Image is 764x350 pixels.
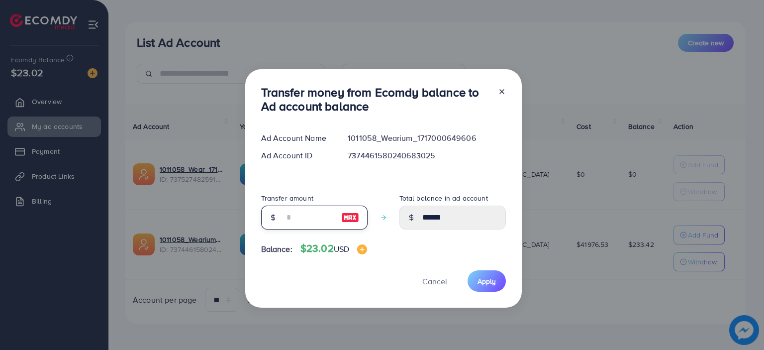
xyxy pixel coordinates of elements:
[28,16,49,24] div: v 4.0.25
[99,58,107,66] img: tab_keywords_by_traffic_grey.svg
[38,59,89,65] div: Domain Overview
[253,150,340,161] div: Ad Account ID
[334,243,349,254] span: USD
[110,59,168,65] div: Keywords by Traffic
[261,85,490,114] h3: Transfer money from Ecomdy balance to Ad account balance
[410,270,460,292] button: Cancel
[253,132,340,144] div: Ad Account Name
[26,26,109,34] div: Domain: [DOMAIN_NAME]
[300,242,367,255] h4: $23.02
[16,26,24,34] img: website_grey.svg
[357,244,367,254] img: image
[422,276,447,287] span: Cancel
[261,243,292,255] span: Balance:
[340,150,513,161] div: 7374461580240683025
[16,16,24,24] img: logo_orange.svg
[477,276,496,286] span: Apply
[399,193,488,203] label: Total balance in ad account
[341,212,359,224] img: image
[340,132,513,144] div: 1011058_Wearium_1717000649606
[468,270,506,292] button: Apply
[27,58,35,66] img: tab_domain_overview_orange.svg
[261,193,313,203] label: Transfer amount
